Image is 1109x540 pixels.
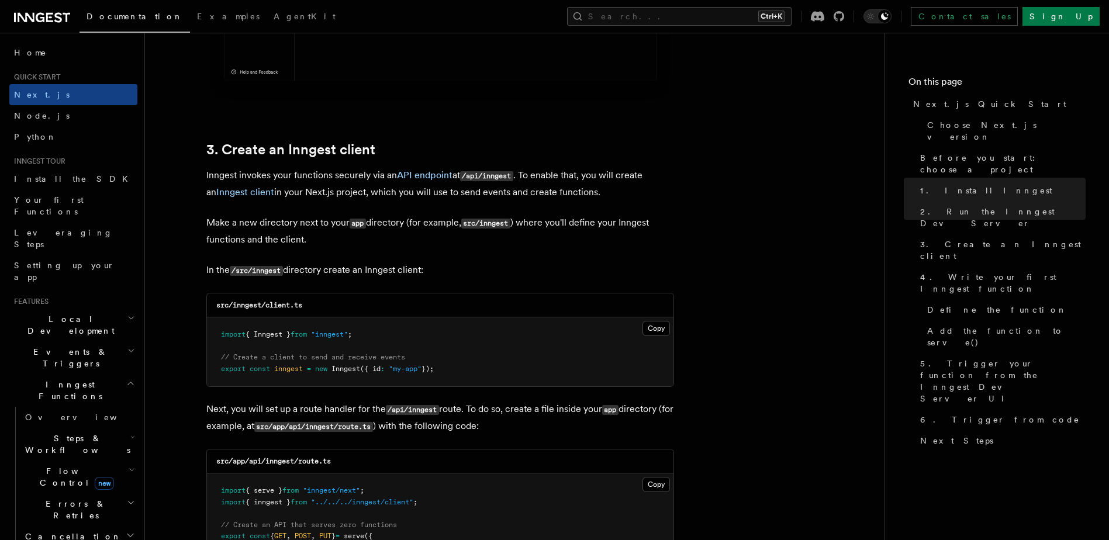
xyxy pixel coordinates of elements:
[303,486,360,494] span: "inngest/next"
[381,365,385,373] span: :
[206,141,375,158] a: 3. Create an Inngest client
[360,486,364,494] span: ;
[422,365,434,373] span: });
[206,401,674,435] p: Next, you will set up a route handler for the route. To do so, create a file inside your director...
[567,7,792,26] button: Search...Ctrl+K
[311,330,348,338] span: "inngest"
[221,353,405,361] span: // Create a client to send and receive events
[360,365,381,373] span: ({ id
[915,409,1086,430] a: 6. Trigger from code
[336,532,340,540] span: =
[20,461,137,493] button: Flow Controlnew
[190,4,267,32] a: Examples
[246,330,291,338] span: { Inngest }
[20,428,137,461] button: Steps & Workflows
[927,325,1086,348] span: Add the function to serve()
[920,185,1052,196] span: 1. Install Inngest
[386,405,439,415] code: /api/inngest
[642,477,670,492] button: Copy
[9,222,137,255] a: Leveraging Steps
[920,435,993,446] span: Next Steps
[216,457,331,465] code: src/app/api/inngest/route.ts
[9,72,60,82] span: Quick start
[221,498,246,506] span: import
[923,115,1086,147] a: Choose Next.js version
[250,365,270,373] span: const
[908,94,1086,115] a: Next.js Quick Start
[915,266,1086,299] a: 4. Write your first Inngest function
[221,365,246,373] span: export
[602,405,619,415] code: app
[460,171,513,181] code: /api/inngest
[413,498,417,506] span: ;
[286,532,291,540] span: ,
[1022,7,1100,26] a: Sign Up
[9,105,137,126] a: Node.js
[95,477,114,490] span: new
[758,11,785,22] kbd: Ctrl+K
[923,299,1086,320] a: Define the function
[9,42,137,63] a: Home
[206,262,674,279] p: In the directory create an Inngest client:
[20,465,129,489] span: Flow Control
[20,407,137,428] a: Overview
[9,157,65,166] span: Inngest tour
[270,532,274,540] span: {
[9,189,137,222] a: Your first Functions
[9,313,127,337] span: Local Development
[364,532,372,540] span: ({
[250,532,270,540] span: const
[348,330,352,338] span: ;
[25,413,146,422] span: Overview
[274,365,303,373] span: inngest
[915,234,1086,266] a: 3. Create an Inngest client
[9,126,137,147] a: Python
[80,4,190,33] a: Documentation
[221,532,246,540] span: export
[331,365,360,373] span: Inngest
[14,195,84,216] span: Your first Functions
[311,532,315,540] span: ,
[14,111,70,120] span: Node.js
[9,168,137,189] a: Install the SDK
[915,147,1086,180] a: Before you start: choose a project
[206,214,674,248] p: Make a new directory next to your directory (for example, ) where you'll define your Inngest func...
[920,414,1080,425] span: 6. Trigger from code
[307,365,311,373] span: =
[9,297,49,306] span: Features
[908,75,1086,94] h4: On this page
[20,498,127,521] span: Errors & Retries
[9,341,137,374] button: Events & Triggers
[9,255,137,288] a: Setting up your app
[20,493,137,526] button: Errors & Retries
[267,4,343,32] a: AgentKit
[915,180,1086,201] a: 1. Install Inngest
[389,365,422,373] span: "my-app"
[221,330,246,338] span: import
[920,271,1086,295] span: 4. Write your first Inngest function
[927,119,1086,143] span: Choose Next.js version
[221,521,397,529] span: // Create an API that serves zero functions
[14,132,57,141] span: Python
[14,90,70,99] span: Next.js
[642,321,670,336] button: Copy
[14,261,115,282] span: Setting up your app
[291,330,307,338] span: from
[274,532,286,540] span: GET
[9,346,127,369] span: Events & Triggers
[920,152,1086,175] span: Before you start: choose a project
[206,167,674,200] p: Inngest invokes your functions securely via an at . To enable that, you will create an in your Ne...
[254,422,373,432] code: src/app/api/inngest/route.ts
[14,228,113,249] span: Leveraging Steps
[461,219,510,229] code: src/inngest
[315,365,327,373] span: new
[915,430,1086,451] a: Next Steps
[221,486,246,494] span: import
[14,174,135,184] span: Install the SDK
[9,84,137,105] a: Next.js
[9,309,137,341] button: Local Development
[350,219,366,229] code: app
[9,374,137,407] button: Inngest Functions
[863,9,892,23] button: Toggle dark mode
[920,206,1086,229] span: 2. Run the Inngest Dev Server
